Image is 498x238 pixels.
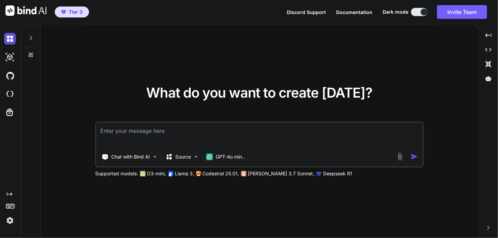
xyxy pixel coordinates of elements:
img: darkChat [4,33,16,45]
span: What do you want to create [DATE]? [146,84,372,101]
img: githubDark [4,70,16,82]
button: Documentation [336,9,372,16]
p: Codestral 25.01, [202,170,239,177]
img: attachment [396,153,404,161]
img: settings [4,215,16,226]
img: premium [61,10,66,14]
p: Deepseek R1 [323,170,352,177]
p: Llama 3, [175,170,194,177]
img: claude [241,171,246,176]
img: Bind AI [5,5,47,16]
p: Supported models: [95,170,138,177]
img: Pick Tools [152,154,158,160]
span: Tier 3 [69,9,82,15]
p: [PERSON_NAME] 3.7 Sonnet, [248,170,314,177]
img: Llama2 [168,171,174,176]
button: premiumTier 3 [55,7,89,17]
img: GPT-4 [140,171,145,176]
img: cloudideIcon [4,88,16,100]
button: Invite Team [437,5,487,19]
p: GPT-4o min.. [216,153,245,160]
img: Pick Models [193,154,199,160]
p: O3-mini, [147,170,166,177]
p: Chat with Bind AI [111,153,150,160]
button: Discord Support [287,9,326,16]
img: GPT-4o mini [206,153,213,160]
span: Documentation [336,9,372,15]
span: Dark mode [383,9,408,15]
p: Source [175,153,191,160]
img: icon [411,153,418,160]
img: Mistral-AI [196,171,201,176]
img: darkAi-studio [4,51,16,63]
span: Discord Support [287,9,326,15]
img: claude [316,171,322,176]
